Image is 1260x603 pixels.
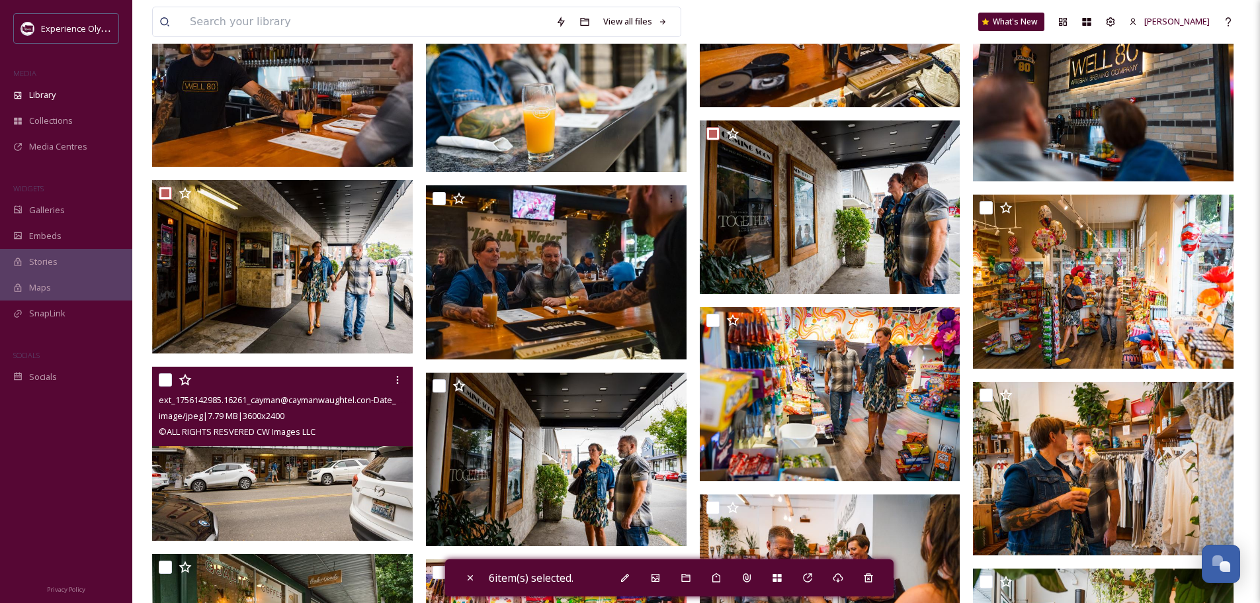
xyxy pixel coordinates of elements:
img: download.jpeg [21,22,34,35]
img: ext_1756143007.72492_cayman@caymanwaughtel.con-Date_Night_2025_Cayman_Waughtel-21.jpg [973,7,1234,181]
img: ext_1756143014.996272_cayman@caymanwaughtel.con-Date_Night_2025_Cayman_Waughtel-24.jpg [426,185,687,359]
span: SnapLink [29,307,65,320]
img: ext_1756142985.16261_cayman@caymanwaughtel.con-Date_Night_2025_Cayman_Waughtel-17.jpg [152,367,413,541]
span: Experience Olympia [41,22,120,34]
span: Maps [29,281,51,294]
span: 6 item(s) selected. [489,571,573,585]
span: Embeds [29,230,62,242]
img: ext_1756142951.330073_cayman@caymanwaughtel.con-Date_Night_2025_Cayman_Waughtel-13.jpg [973,382,1234,556]
a: View all files [597,9,674,34]
a: [PERSON_NAME] [1122,9,1216,34]
span: Socials [29,371,57,383]
span: Media Centres [29,140,87,153]
span: Collections [29,115,73,127]
input: Search your library [183,7,549,36]
span: [PERSON_NAME] [1144,15,1210,27]
img: ext_1756142987.383154_cayman@caymanwaughtel.con-Date_Night_2025_Cayman_Waughtel-18.jpg [700,120,960,295]
span: Privacy Policy [47,585,85,594]
span: ext_1756142985.16261_cayman@caymanwaughtel.con-Date_Night_2025_Cayman_Waughtel-17.jpg [159,393,542,406]
span: © ALL RIGHTS RESVERED CW Images LLC [159,426,315,438]
span: Galleries [29,204,65,216]
button: Open Chat [1202,545,1240,583]
span: Stories [29,255,58,268]
a: What's New [978,13,1044,31]
span: image/jpeg | 7.79 MB | 3600 x 2400 [159,410,284,422]
span: MEDIA [13,68,36,78]
img: ext_1756142986.161872_cayman@caymanwaughtel.con-Date_Night_2025_Cayman_Waughtel-16.jpg [973,195,1234,369]
img: ext_1756142951.417696_cayman@caymanwaughtel.con-Date_Night_2025_Cayman_Waughtel-14.jpg [700,307,960,481]
img: ext_1756142993.624858_cayman@caymanwaughtel.con-Date_Night_2025_Cayman_Waughtel-20.jpg [152,180,413,354]
span: WIDGETS [13,183,44,193]
img: ext_1756142988.14008_cayman@caymanwaughtel.con-Date_Night_2025_Cayman_Waughtel-19.jpg [426,372,687,546]
span: Library [29,89,56,101]
a: Privacy Policy [47,580,85,596]
span: SOCIALS [13,350,40,360]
